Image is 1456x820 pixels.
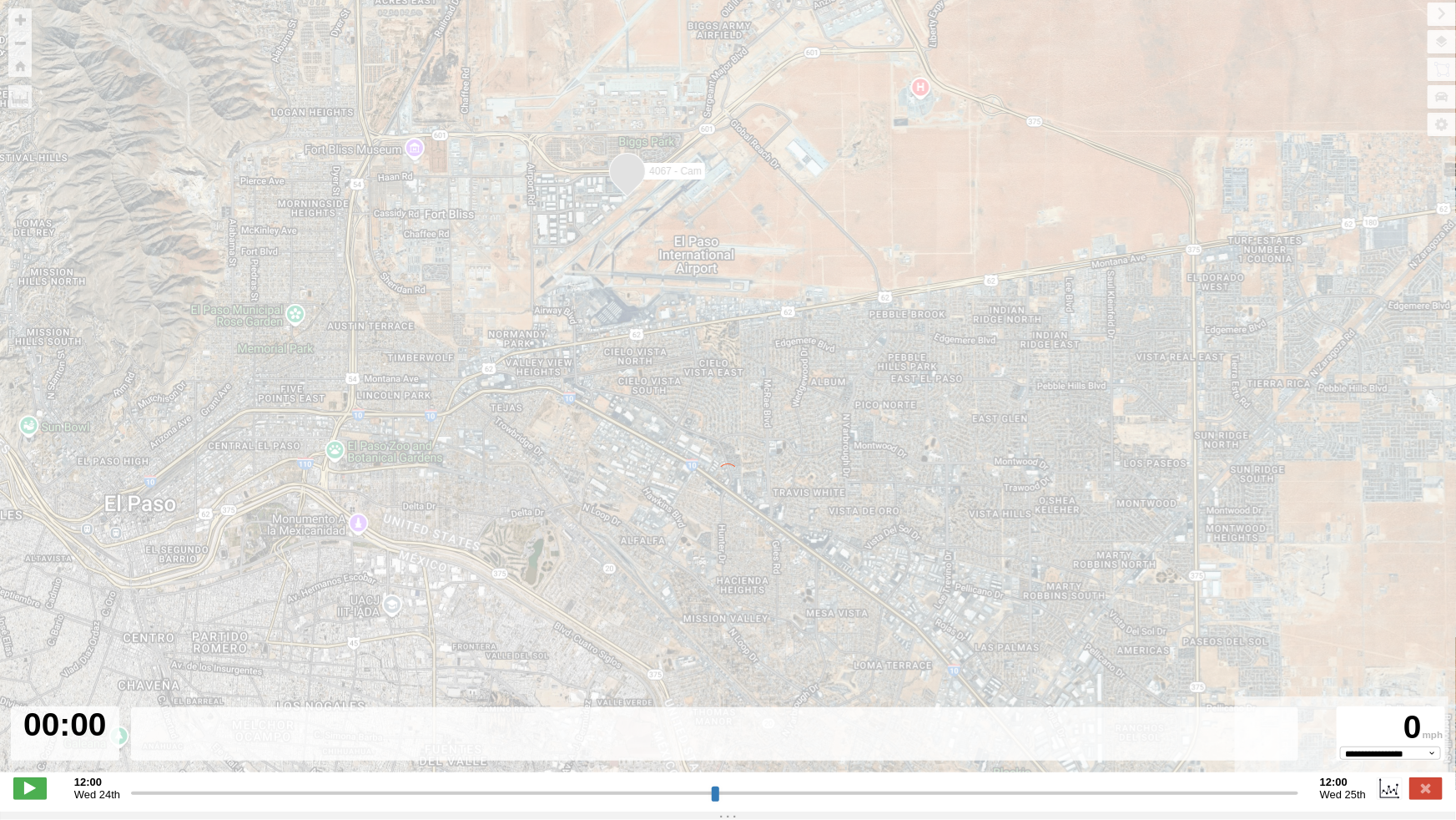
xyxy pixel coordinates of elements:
[1339,709,1443,746] div: 0
[1409,777,1443,799] label: Close
[13,777,47,799] label: Play/Stop
[1320,776,1366,788] strong: 12:00
[74,776,120,788] strong: 12:00
[74,788,120,801] span: Wed 24th
[1320,788,1366,801] span: Wed 25th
